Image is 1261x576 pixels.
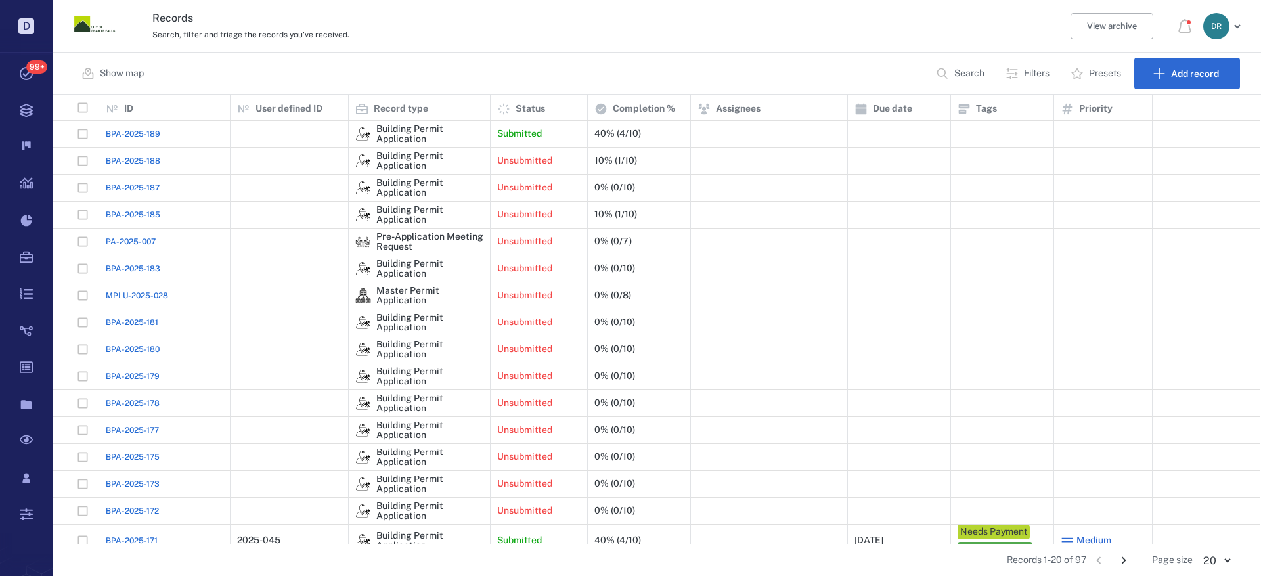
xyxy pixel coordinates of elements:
[106,290,168,301] span: MPLU-2025-028
[355,126,371,142] div: Building Permit Application
[355,315,371,330] img: icon Building Permit Application
[1134,58,1240,89] button: Add record
[106,263,160,275] a: BPA-2025-183
[106,451,160,463] a: BPA-2025-175
[928,58,995,89] button: Search
[497,343,552,356] p: Unsubmitted
[106,128,160,140] a: BPA-2025-189
[106,155,160,167] a: BPA-2025-188
[376,313,483,333] div: Building Permit Application
[255,102,322,116] p: User defined ID
[716,102,761,116] p: Assignees
[960,525,1027,539] div: Needs Payment
[873,102,912,116] p: Due date
[497,477,552,491] p: Unsubmitted
[106,182,160,194] a: BPA-2025-187
[594,398,635,408] div: 0% (0/10)
[355,533,371,548] img: icon Building Permit Application
[594,371,635,381] div: 0% (0/10)
[376,447,483,468] div: Building Permit Application
[355,288,371,303] img: icon Master Permit Application
[376,286,483,306] div: Master Permit Application
[106,370,160,382] a: BPA-2025-179
[355,180,371,196] img: icon Building Permit Application
[1203,13,1245,39] button: DR
[1079,102,1113,116] p: Priority
[355,342,371,357] img: icon Building Permit Application
[106,478,160,490] span: BPA-2025-173
[1086,550,1136,571] nav: pagination navigation
[355,422,371,438] img: icon Building Permit Application
[376,151,483,171] div: Building Permit Application
[355,395,371,411] div: Building Permit Application
[497,262,552,275] p: Unsubmitted
[374,102,428,116] p: Record type
[152,30,349,39] span: Search, filter and triage the records you've received.
[594,506,635,516] div: 0% (0/10)
[594,183,635,192] div: 0% (0/10)
[594,290,631,300] div: 0% (0/8)
[355,533,371,548] div: Building Permit Application
[106,505,159,517] a: BPA-2025-172
[497,127,542,141] p: Submitted
[106,424,159,436] span: BPA-2025-177
[376,232,483,252] div: Pre-Application Meeting Request
[376,178,483,198] div: Building Permit Application
[954,67,984,80] p: Search
[355,315,371,330] div: Building Permit Application
[355,503,371,519] div: Building Permit Application
[106,317,158,328] a: BPA-2025-181
[376,366,483,387] div: Building Permit Application
[594,210,637,219] div: 10% (1/10)
[376,531,483,551] div: Building Permit Application
[106,535,158,546] span: BPA-2025-171
[74,3,116,50] a: Go home
[376,340,483,360] div: Building Permit Application
[152,11,868,26] h3: Records
[100,67,144,80] p: Show map
[355,153,371,169] div: Building Permit Application
[497,235,552,248] p: Unsubmitted
[376,501,483,521] div: Building Permit Application
[1063,58,1132,89] button: Presets
[998,58,1060,89] button: Filters
[376,393,483,414] div: Building Permit Application
[1113,550,1134,571] button: Go to next page
[355,368,371,384] img: icon Building Permit Application
[497,154,552,167] p: Unsubmitted
[355,207,371,223] div: Building Permit Application
[26,60,47,74] span: 99+
[355,234,371,250] img: icon Pre-Application Meeting Request
[976,102,997,116] p: Tags
[594,317,635,327] div: 0% (0/10)
[106,236,156,248] a: PA-2025-007
[355,476,371,492] div: Building Permit Application
[18,18,34,34] p: D
[594,425,635,435] div: 0% (0/10)
[74,58,154,89] button: Show map
[1007,554,1086,567] span: Records 1-20 of 97
[613,102,675,116] p: Completion %
[355,503,371,519] img: icon Building Permit Application
[355,153,371,169] img: icon Building Permit Application
[355,180,371,196] div: Building Permit Application
[106,343,160,355] a: BPA-2025-180
[594,344,635,354] div: 0% (0/10)
[854,535,883,545] div: [DATE]
[497,370,552,383] p: Unsubmitted
[1024,67,1050,80] p: Filters
[594,452,635,462] div: 0% (0/10)
[355,476,371,492] img: icon Building Permit Application
[355,422,371,438] div: Building Permit Application
[106,209,160,221] a: BPA-2025-185
[355,342,371,357] div: Building Permit Application
[594,129,641,139] div: 40% (4/10)
[497,397,552,410] p: Unsubmitted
